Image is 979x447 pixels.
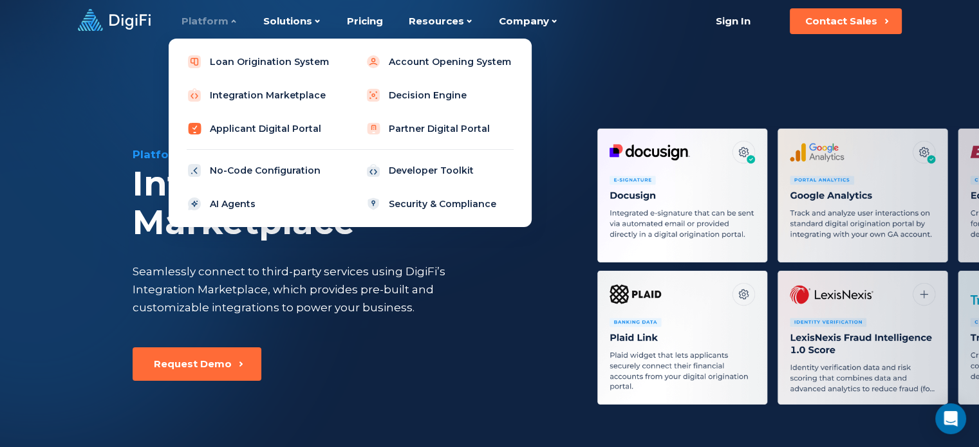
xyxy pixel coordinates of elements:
[358,158,521,183] a: Developer Toolkit
[133,347,261,381] button: Request Demo
[179,82,342,108] a: Integration Marketplace
[133,262,498,316] div: Seamlessly connect to third-party services using DigiFi’s Integration Marketplace, which provides...
[154,358,232,370] div: Request Demo
[179,49,342,75] a: Loan Origination System
[358,82,521,108] a: Decision Engine
[805,15,877,28] div: Contact Sales
[358,49,521,75] a: Account Opening System
[935,403,966,434] div: Open Intercom Messenger
[179,191,342,217] a: AI Agents
[179,158,342,183] a: No-Code Configuration
[133,165,565,242] div: Integration Marketplace
[179,116,342,141] a: Applicant Digital Portal
[358,116,521,141] a: Partner Digital Portal
[700,8,767,34] a: Sign In
[358,191,521,217] a: Security & Compliance
[790,8,902,34] button: Contact Sales
[133,147,565,162] div: Platform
